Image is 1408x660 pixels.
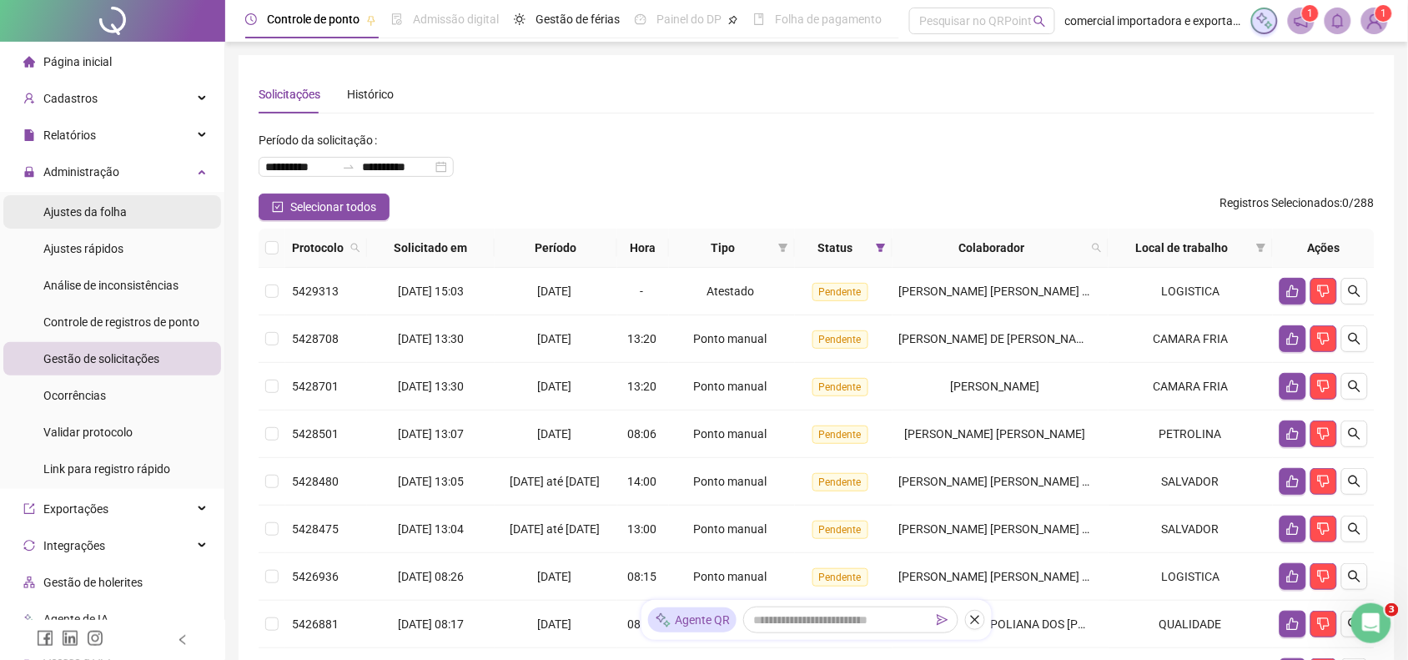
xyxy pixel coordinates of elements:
[676,239,772,257] span: Tipo
[778,243,788,253] span: filter
[655,612,671,629] img: sparkle-icon.fc2bf0ac1784a2077858766a79e2daf3.svg
[1115,239,1250,257] span: Local de trabalho
[694,475,767,488] span: Ponto manual
[627,380,656,393] span: 13:20
[1294,13,1309,28] span: notification
[292,475,339,488] span: 5428480
[43,92,98,105] span: Cadastros
[292,617,339,631] span: 5426881
[627,570,656,583] span: 08:15
[177,634,189,646] span: left
[872,235,889,260] span: filter
[1317,285,1330,298] span: dislike
[43,389,106,402] span: Ocorrências
[1109,363,1273,411] td: CAMARA FRIA
[899,239,1085,257] span: Colaborador
[292,285,339,298] span: 5429313
[1317,380,1330,393] span: dislike
[347,235,364,260] span: search
[259,85,320,103] div: Solicitações
[1286,332,1300,345] span: like
[694,427,767,441] span: Ponto manual
[1220,196,1340,209] span: Registros Selecionados
[23,93,35,104] span: user-add
[728,15,738,25] span: pushpin
[391,13,403,25] span: file-done
[1286,475,1300,488] span: like
[1065,12,1241,30] span: comercial importadora e exportadora cone LTDA
[23,540,35,552] span: sync
[43,612,108,626] span: Agente de IA
[775,13,882,26] span: Folha de pagamento
[1317,332,1330,345] span: dislike
[413,13,499,26] span: Admissão digital
[43,315,199,329] span: Controle de registros de ponto
[1109,553,1273,601] td: LOGISTICA
[899,475,1172,488] span: [PERSON_NAME] [PERSON_NAME] [PERSON_NAME]
[398,475,464,488] span: [DATE] 13:05
[640,285,643,298] span: -
[292,332,339,345] span: 5428708
[694,522,767,536] span: Ponto manual
[1308,8,1314,19] span: 1
[899,570,1172,583] span: [PERSON_NAME] [PERSON_NAME] [PERSON_NAME]
[694,332,767,345] span: Ponto manual
[23,56,35,68] span: home
[1253,235,1270,260] span: filter
[812,283,868,301] span: Pendente
[1385,603,1399,617] span: 3
[43,352,159,365] span: Gestão de solicitações
[43,462,170,476] span: Link para registro rápido
[43,279,179,292] span: Análise de inconsistências
[627,332,656,345] span: 13:20
[536,13,620,26] span: Gestão de férias
[635,13,646,25] span: dashboard
[23,503,35,515] span: export
[538,617,572,631] span: [DATE]
[43,502,108,516] span: Exportações
[1220,194,1375,220] span: : 0 / 288
[694,380,767,393] span: Ponto manual
[899,522,1172,536] span: [PERSON_NAME] [PERSON_NAME] [PERSON_NAME]
[87,630,103,647] span: instagram
[656,13,722,26] span: Painel do DP
[1381,8,1387,19] span: 1
[538,570,572,583] span: [DATE]
[514,13,525,25] span: sun
[1092,243,1102,253] span: search
[267,13,360,26] span: Controle de ponto
[627,617,656,631] span: 08:17
[398,617,464,631] span: [DATE] 08:17
[37,630,53,647] span: facebook
[648,607,737,632] div: Agente QR
[43,426,133,439] span: Validar protocolo
[538,380,572,393] span: [DATE]
[342,160,355,174] span: to
[1286,570,1300,583] span: like
[753,13,765,25] span: book
[1330,13,1345,28] span: bell
[1348,475,1361,488] span: search
[1286,617,1300,631] span: like
[538,332,572,345] span: [DATE]
[1362,8,1387,33] img: 91461
[43,165,119,179] span: Administração
[1348,427,1361,441] span: search
[1286,522,1300,536] span: like
[292,427,339,441] span: 5428501
[617,229,669,268] th: Hora
[1109,601,1273,648] td: QUALIDADE
[23,166,35,178] span: lock
[812,568,868,587] span: Pendente
[812,378,868,396] span: Pendente
[1256,243,1266,253] span: filter
[366,15,376,25] span: pushpin
[1286,380,1300,393] span: like
[272,201,284,213] span: check-square
[290,198,376,216] span: Selecionar todos
[950,380,1039,393] span: [PERSON_NAME]
[812,521,868,539] span: Pendente
[1109,506,1273,553] td: SALVADOR
[23,577,35,588] span: apartment
[1348,570,1361,583] span: search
